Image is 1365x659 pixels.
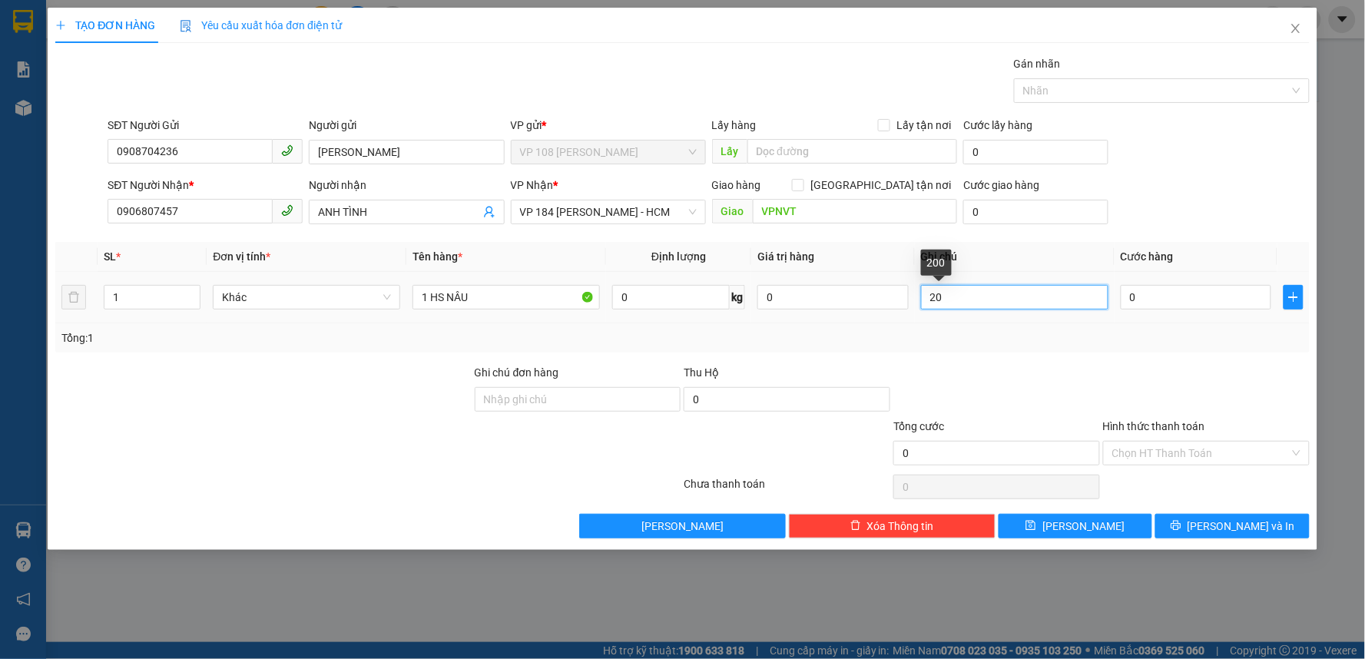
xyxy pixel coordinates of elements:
div: VP gửi [511,117,706,134]
div: SĐT Người Gửi [108,117,303,134]
button: printer[PERSON_NAME] và In [1155,514,1310,538]
span: Yêu cầu xuất hóa đơn điện tử [180,19,342,31]
img: icon [180,20,192,32]
button: save[PERSON_NAME] [999,514,1153,538]
span: plus [55,20,66,31]
span: save [1025,520,1036,532]
span: VP Nhận [511,179,554,191]
button: delete [61,285,86,310]
input: Dọc đường [747,139,958,164]
span: printer [1171,520,1181,532]
span: Nhận: [147,15,184,31]
span: Giao hàng [712,179,761,191]
label: Hình thức thanh toán [1103,420,1205,432]
div: VP 184 [PERSON_NAME] - HCM [147,13,270,68]
span: SL [104,250,116,263]
span: Cước hàng [1121,250,1174,263]
span: Khác [222,286,391,309]
span: plus [1284,291,1302,303]
div: Tổng: 1 [61,329,527,346]
input: Ghi Chú [921,285,1108,310]
input: Ghi chú đơn hàng [475,387,681,412]
input: Dọc đường [753,199,958,224]
th: Ghi chú [915,242,1115,272]
div: Chưa thanh toán [682,475,892,502]
div: ANH HÀO [147,68,270,87]
label: Cước lấy hàng [963,119,1032,131]
div: 0908720401 [147,87,270,108]
button: Close [1274,8,1317,51]
div: VP 108 [PERSON_NAME] [13,13,136,50]
span: Gửi: [13,15,37,31]
span: user-add [483,206,495,218]
span: phone [281,204,293,217]
span: Giá trị hàng [757,250,814,263]
span: Đơn vị tính [213,250,270,263]
button: [PERSON_NAME] [579,514,786,538]
span: Lấy tận nơi [890,117,957,134]
span: Tên hàng [412,250,462,263]
span: Lấy [712,139,747,164]
label: Gán nhãn [1014,58,1061,70]
label: Cước giao hàng [963,179,1039,191]
span: [PERSON_NAME] và In [1188,518,1295,535]
span: phone [281,144,293,157]
span: Giao [712,199,753,224]
button: plus [1284,285,1303,310]
span: delete [850,520,861,532]
span: Xóa Thông tin [867,518,934,535]
div: Người nhận [309,177,504,194]
span: Tổng cước [893,420,944,432]
span: Lấy hàng [712,119,757,131]
div: [PERSON_NAME] [13,50,136,68]
span: VP 184 Nguyễn Văn Trỗi - HCM [520,200,697,224]
input: 0 [757,285,909,310]
input: Cước lấy hàng [963,140,1108,164]
span: [PERSON_NAME] [641,518,724,535]
span: [GEOGRAPHIC_DATA] tận nơi [804,177,957,194]
div: SĐT Người Nhận [108,177,303,194]
div: Người gửi [309,117,504,134]
span: Thu Hộ [684,366,719,379]
input: Cước giao hàng [963,200,1108,224]
div: 0908704236 [13,68,136,90]
span: VP 108 Lê Hồng Phong - Vũng Tàu [520,141,697,164]
span: close [1290,22,1302,35]
span: VPNVT [169,108,243,135]
button: deleteXóa Thông tin [789,514,996,538]
span: kg [730,285,745,310]
span: TẠO ĐƠN HÀNG [55,19,155,31]
span: [PERSON_NAME] [1042,518,1125,535]
div: 200 [921,250,952,276]
input: VD: Bàn, Ghế [412,285,600,310]
label: Ghi chú đơn hàng [475,366,559,379]
span: Định lượng [651,250,706,263]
